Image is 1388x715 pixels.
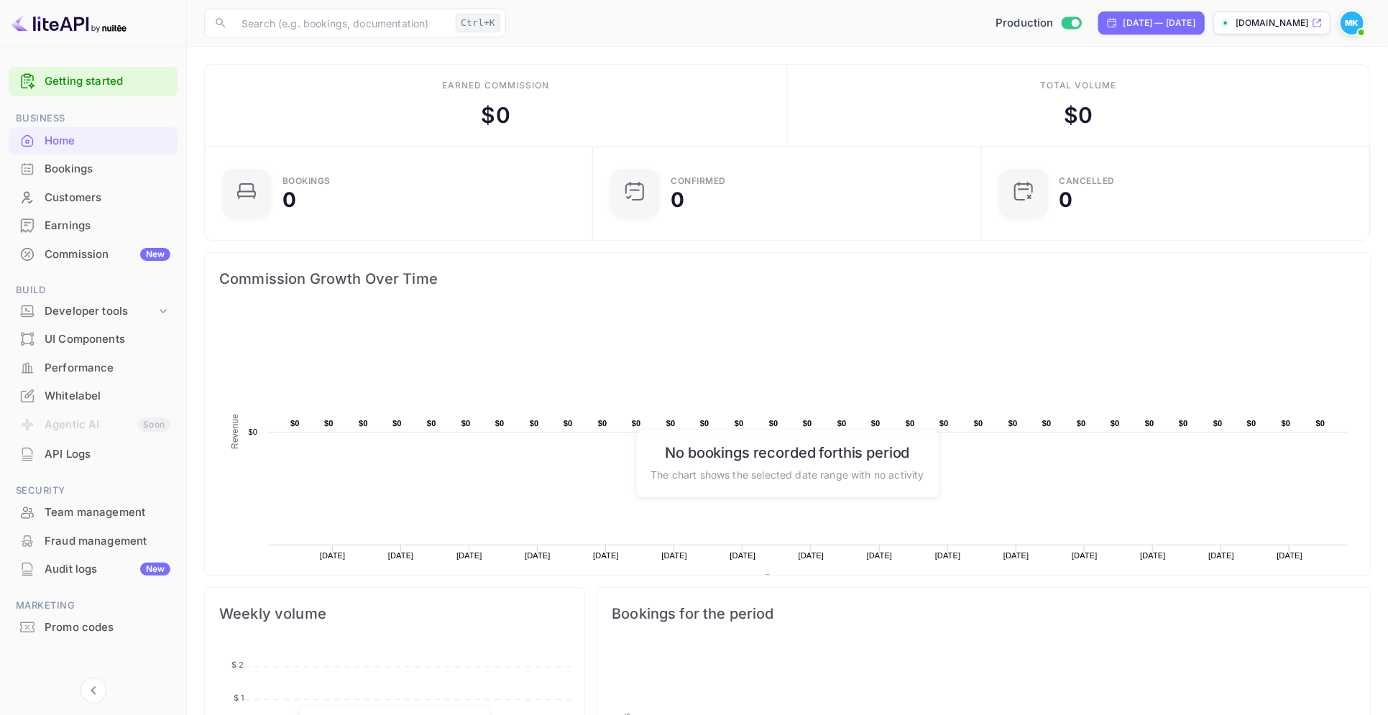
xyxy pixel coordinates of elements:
div: Fraud management [45,533,170,550]
div: [DATE] — [DATE] [1123,17,1195,29]
text: $0 [1111,419,1120,428]
div: Home [45,133,170,149]
a: Audit logsNew [9,555,178,582]
text: $0 [837,419,847,428]
text: $0 [700,419,709,428]
div: Bookings [282,177,331,185]
div: Promo codes [9,614,178,642]
div: Ctrl+K [456,14,500,32]
a: Earnings [9,212,178,239]
a: Team management [9,499,178,525]
div: Performance [45,360,170,377]
div: Developer tools [45,303,156,320]
text: [DATE] [525,551,551,560]
div: Earned commission [443,79,549,92]
tspan: $ 1 [234,693,244,703]
text: $0 [871,419,881,428]
text: $0 [1282,419,1291,428]
text: [DATE] [1072,551,1098,560]
div: CommissionNew [9,241,178,269]
text: $0 [598,419,607,428]
div: $ 0 [482,99,510,132]
div: Whitelabel [45,388,170,405]
div: UI Components [45,331,170,348]
a: API Logs [9,440,178,467]
a: Bookings [9,155,178,182]
a: Getting started [45,73,170,90]
div: UI Components [9,326,178,354]
p: [DOMAIN_NAME] [1236,17,1309,29]
span: Business [9,111,178,126]
div: Team management [9,499,178,527]
p: The chart shows the selected date range with no activity [651,467,924,482]
a: Home [9,127,178,154]
img: LiteAPI logo [12,11,127,34]
div: $ 0 [1064,99,1093,132]
div: Home [9,127,178,155]
text: [DATE] [1208,551,1234,560]
text: $0 [1247,419,1256,428]
a: Promo codes [9,614,178,640]
text: [DATE] [867,551,893,560]
div: 0 [282,190,296,210]
button: Collapse navigation [81,678,106,704]
text: $0 [290,419,300,428]
div: 0 [1060,190,1073,210]
div: Fraud management [9,527,178,555]
text: $0 [324,419,334,428]
div: Audit logs [45,561,170,578]
div: Whitelabel [9,382,178,410]
tspan: $ 2 [231,660,244,670]
div: Performance [9,354,178,382]
text: $0 [1316,419,1325,428]
text: $0 [803,419,812,428]
a: UI Components [9,326,178,352]
text: $0 [392,419,402,428]
text: [DATE] [661,551,687,560]
div: 0 [671,190,684,210]
div: Earnings [9,212,178,240]
text: $0 [1145,419,1154,428]
div: Team management [45,504,170,521]
text: $0 [427,419,436,428]
text: $0 [248,428,257,436]
div: New [140,563,170,576]
text: [DATE] [456,551,482,560]
text: [DATE] [1140,551,1166,560]
text: $0 [906,419,915,428]
span: Build [9,282,178,298]
text: $0 [735,419,744,428]
div: Getting started [9,67,178,96]
img: Michelle Krogmeier [1341,11,1364,34]
text: $0 [495,419,505,428]
text: $0 [359,419,368,428]
span: Production [996,15,1054,32]
text: $0 [1042,419,1052,428]
div: API Logs [9,440,178,469]
span: Bookings for the period [612,602,1356,625]
input: Search (e.g. bookings, documentation) [233,9,450,37]
div: Confirmed [671,177,726,185]
text: [DATE] [388,551,414,560]
text: $0 [1213,419,1223,428]
div: Earnings [45,218,170,234]
span: Commission Growth Over Time [219,267,1356,290]
div: Audit logsNew [9,555,178,583]
div: Switch to Sandbox mode [990,15,1087,32]
text: $0 [632,419,641,428]
h6: No bookings recorded for this period [651,444,924,461]
text: $0 [461,419,471,428]
text: [DATE] [730,551,756,560]
div: Commission [45,246,170,263]
text: $0 [939,419,949,428]
text: $0 [974,419,983,428]
text: Revenue [777,574,814,584]
div: Developer tools [9,299,178,324]
text: [DATE] [799,551,824,560]
text: $0 [666,419,676,428]
div: Total volume [1040,79,1117,92]
text: [DATE] [320,551,346,560]
text: $0 [1077,419,1086,428]
text: [DATE] [1003,551,1029,560]
text: $0 [769,419,778,428]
